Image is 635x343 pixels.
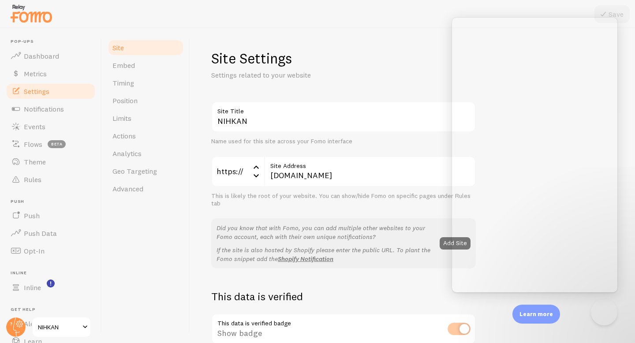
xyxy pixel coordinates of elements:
[264,156,476,187] input: myhonestcompany.com
[440,237,471,250] button: Add Site
[112,61,135,70] span: Embed
[24,157,46,166] span: Theme
[5,100,96,118] a: Notifications
[24,229,57,238] span: Push Data
[107,74,184,92] a: Timing
[107,109,184,127] a: Limits
[24,283,41,292] span: Inline
[112,96,138,105] span: Position
[112,149,142,158] span: Analytics
[107,127,184,145] a: Actions
[211,290,476,303] h2: This data is verified
[278,255,333,263] a: Shopify Notification
[217,246,434,263] p: If the site is also hosted by Shopify please enter the public URL. To plant the Fomo snippet add the
[107,180,184,198] a: Advanced
[11,199,96,205] span: Push
[211,101,476,116] label: Site Title
[264,156,476,171] label: Site Address
[24,52,59,60] span: Dashboard
[211,138,476,145] div: Name used for this site across your Fomo interface
[5,315,96,332] a: Alerts 1 new
[112,167,157,175] span: Geo Targeting
[47,280,55,287] svg: <p>Watch New Feature Tutorials!</p>
[112,78,134,87] span: Timing
[112,114,131,123] span: Limits
[24,104,64,113] span: Notifications
[5,82,96,100] a: Settings
[5,242,96,260] a: Opt-In
[5,171,96,188] a: Rules
[11,307,96,313] span: Get Help
[112,184,143,193] span: Advanced
[5,207,96,224] a: Push
[38,322,80,332] span: NIHKAN
[11,270,96,276] span: Inline
[107,56,184,74] a: Embed
[211,49,476,67] h1: Site Settings
[452,18,617,292] iframe: Help Scout Beacon - Live Chat, Contact Form, and Knowledge Base
[32,317,91,338] a: NIHKAN
[519,310,553,318] p: Learn more
[112,131,136,140] span: Actions
[48,140,66,148] span: beta
[5,279,96,296] a: Inline
[107,92,184,109] a: Position
[24,175,41,184] span: Rules
[107,145,184,162] a: Analytics
[217,224,434,241] p: Did you know that with Fomo, you can add multiple other websites to your Fomo account, each with ...
[5,65,96,82] a: Metrics
[5,153,96,171] a: Theme
[11,39,96,45] span: Pop-ups
[24,211,40,220] span: Push
[24,69,47,78] span: Metrics
[211,70,423,80] p: Settings related to your website
[9,2,53,25] img: fomo-relay-logo-orange.svg
[112,43,124,52] span: Site
[512,305,560,324] div: Learn more
[211,192,476,208] div: This is likely the root of your website. You can show/hide Fomo on specific pages under Rules tab
[5,135,96,153] a: Flows beta
[24,122,45,131] span: Events
[24,140,42,149] span: Flows
[24,87,49,96] span: Settings
[5,224,96,242] a: Push Data
[5,47,96,65] a: Dashboard
[591,299,617,325] iframe: Help Scout Beacon - Close
[24,246,45,255] span: Opt-In
[107,39,184,56] a: Site
[5,118,96,135] a: Events
[107,162,184,180] a: Geo Targeting
[211,156,264,187] div: https://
